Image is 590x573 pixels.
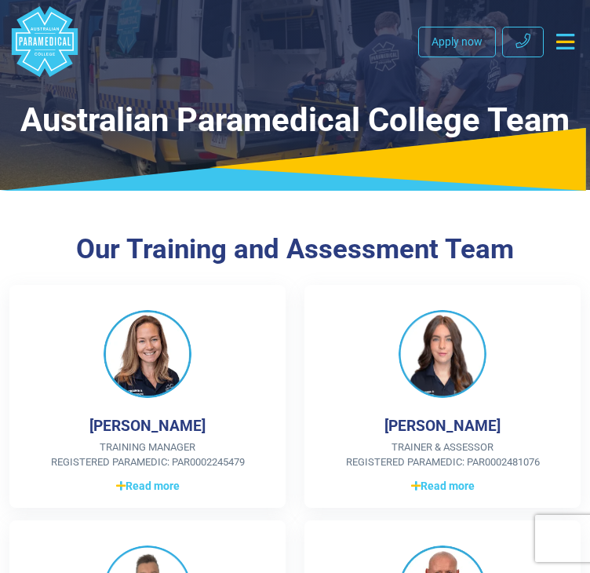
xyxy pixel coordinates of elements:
h1: Australian Paramedical College Team [9,100,581,140]
a: Australian Paramedical College [9,6,80,77]
a: Apply now [418,27,496,57]
img: Jaime Wallis [104,310,191,398]
h4: [PERSON_NAME] [89,417,206,435]
span: Trainer & Assessor Registered Paramedic: PAR0002481076 [330,440,555,470]
img: Betina Ellul [399,310,486,398]
span: Read more [116,478,180,495]
h4: [PERSON_NAME] [384,417,501,435]
span: Training Manager Registered Paramedic: PAR0002245479 [35,440,260,470]
span: Read more [411,478,475,495]
a: Read more [35,476,260,495]
button: Toggle navigation [550,27,581,56]
h3: Our Training and Assessment Team [9,233,581,266]
a: Read more [330,476,555,495]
